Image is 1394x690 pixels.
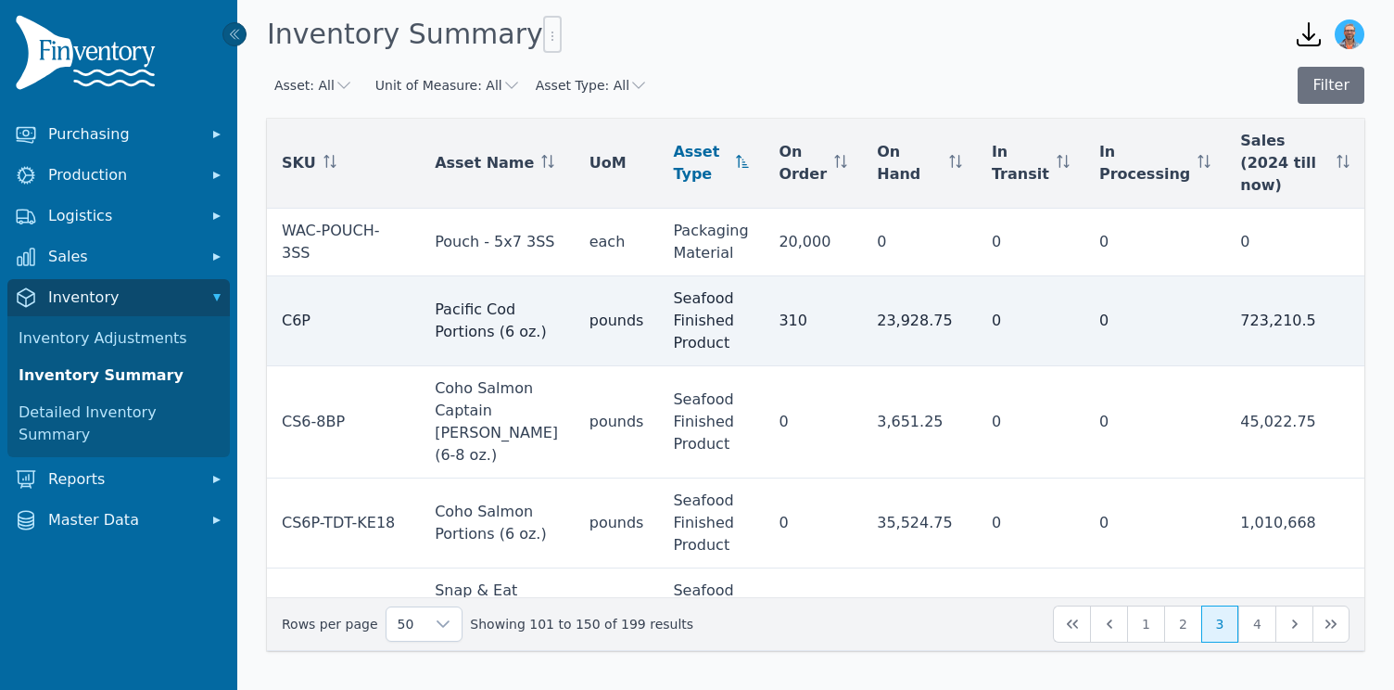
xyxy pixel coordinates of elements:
[779,310,847,332] div: 310
[658,209,764,276] td: Packaging Material
[420,569,575,658] td: Snap & Eat Dungeness Crab (32 oz.)
[992,141,1049,185] span: In Transit
[877,141,942,185] span: On Hand
[1090,606,1127,643] button: Previous Page
[420,479,575,569] td: Coho Salmon Portions (6 oz.)
[673,141,729,185] span: Asset Type
[375,76,521,95] button: Unit of Measure: All
[1225,276,1364,366] td: 723,210.5
[536,76,648,95] button: Asset Type: All
[267,366,420,479] td: CS6-8BP
[48,123,196,146] span: Purchasing
[48,509,196,531] span: Master Data
[435,152,534,174] span: Asset Name
[658,479,764,569] td: Seafood Finished Product
[1201,606,1238,643] button: Page 3
[48,287,196,309] span: Inventory
[779,512,847,534] div: 0
[48,164,196,186] span: Production
[267,479,420,569] td: CS6P-TDT-KE18
[11,320,226,357] a: Inventory Adjustments
[387,607,425,641] span: Rows per page
[658,276,764,366] td: Seafood Finished Product
[282,152,316,174] span: SKU
[1053,606,1090,643] button: First Page
[877,512,962,534] div: 35,524.75
[575,569,659,658] td: pounds
[48,246,196,268] span: Sales
[470,615,693,633] span: Showing 101 to 150 of 199 results
[267,16,562,53] h1: Inventory Summary
[992,310,1070,332] div: 0
[1225,479,1364,569] td: 1,010,668
[575,209,659,276] td: each
[877,310,962,332] div: 23,928.75
[274,76,353,95] button: Asset: All
[267,276,420,366] td: C6P
[779,231,847,253] div: 20,000
[992,512,1070,534] div: 0
[7,198,230,235] button: Logistics
[575,366,659,479] td: pounds
[575,276,659,366] td: pounds
[1240,130,1329,197] span: Sales (2024 till now)
[1238,606,1275,643] button: Page 4
[1225,569,1364,658] td: 29,692
[1099,231,1210,253] div: 0
[420,366,575,479] td: Coho Salmon Captain [PERSON_NAME] (6-8 oz.)
[658,569,764,658] td: Seafood Finished Product
[877,231,962,253] div: 0
[420,276,575,366] td: Pacific Cod Portions (6 oz.)
[779,411,847,433] div: 0
[1099,141,1190,185] span: In Processing
[992,411,1070,433] div: 0
[1099,512,1210,534] div: 0
[992,231,1070,253] div: 0
[1312,606,1350,643] button: Last Page
[1275,606,1312,643] button: Next Page
[7,279,230,316] button: Inventory
[11,357,226,394] a: Inventory Summary
[48,468,196,491] span: Reports
[1099,310,1210,332] div: 0
[1225,209,1364,276] td: 0
[11,394,226,454] a: Detailed Inventory Summary
[420,209,575,276] td: Pouch - 5x7 3SS
[267,209,420,276] td: WAC-POUCH-3SS
[7,502,230,539] button: Master Data
[7,238,230,275] button: Sales
[48,205,196,227] span: Logistics
[1164,606,1201,643] button: Page 2
[575,479,659,569] td: pounds
[877,411,962,433] div: 3,651.25
[779,141,827,185] span: On Order
[7,116,230,153] button: Purchasing
[7,157,230,194] button: Production
[589,152,627,174] span: UoM
[1127,606,1164,643] button: Page 1
[658,366,764,479] td: Seafood Finished Product
[267,569,420,658] td: DNGSE32
[1099,411,1210,433] div: 0
[1225,366,1364,479] td: 45,022.75
[1335,19,1364,49] img: Daniel Del Coro
[15,15,163,97] img: Finventory
[7,461,230,498] button: Reports
[1298,67,1364,104] button: Filter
